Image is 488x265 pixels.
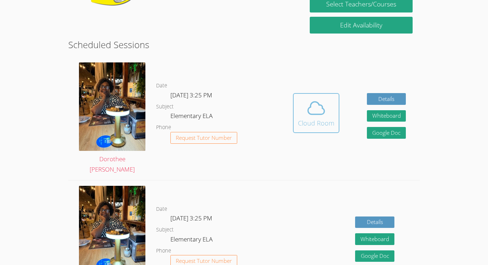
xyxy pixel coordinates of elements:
button: Whiteboard [367,110,406,122]
a: Google Doc [367,127,406,139]
span: [DATE] 3:25 PM [170,91,212,99]
a: Details [355,216,394,228]
a: Dorothee [PERSON_NAME] [79,62,145,175]
button: Request Tutor Number [170,132,237,144]
dt: Subject [156,225,174,234]
img: IMG_8217.jpeg [79,62,145,151]
dt: Date [156,81,167,90]
button: Cloud Room [293,93,339,133]
a: Google Doc [355,250,394,262]
dt: Phone [156,246,171,255]
dt: Date [156,205,167,214]
dd: Elementary ELA [170,234,214,246]
dt: Phone [156,123,171,132]
span: Request Tutor Number [176,135,232,141]
div: Cloud Room [298,118,334,128]
span: [DATE] 3:25 PM [170,214,212,222]
button: Whiteboard [355,233,394,245]
a: Edit Availability [310,17,413,34]
a: Details [367,93,406,105]
span: Request Tutor Number [176,258,232,264]
dd: Elementary ELA [170,111,214,123]
dt: Subject [156,102,174,111]
h2: Scheduled Sessions [68,38,420,51]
